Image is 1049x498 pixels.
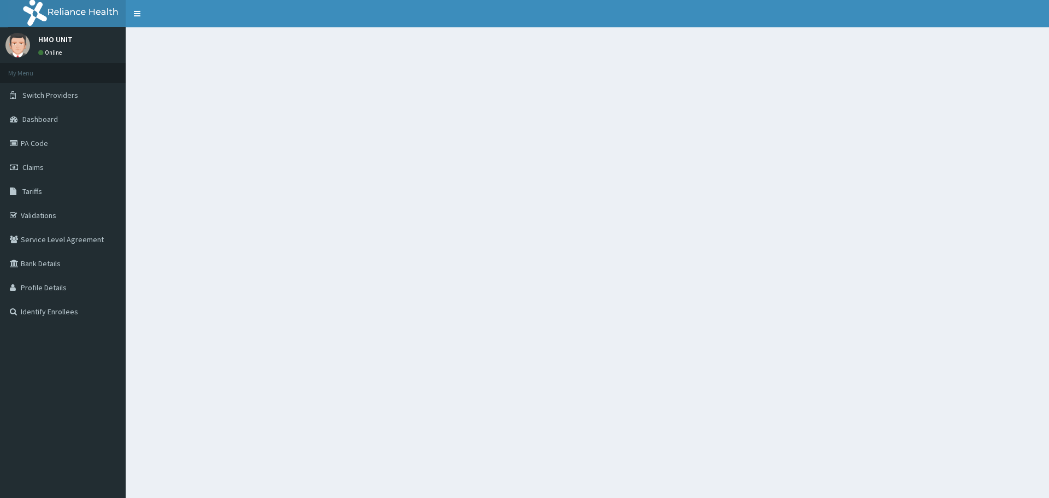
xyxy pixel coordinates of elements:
[38,49,64,56] a: Online
[22,162,44,172] span: Claims
[22,114,58,124] span: Dashboard
[22,90,78,100] span: Switch Providers
[5,33,30,57] img: User Image
[38,36,73,43] p: HMO UNIT
[22,186,42,196] span: Tariffs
